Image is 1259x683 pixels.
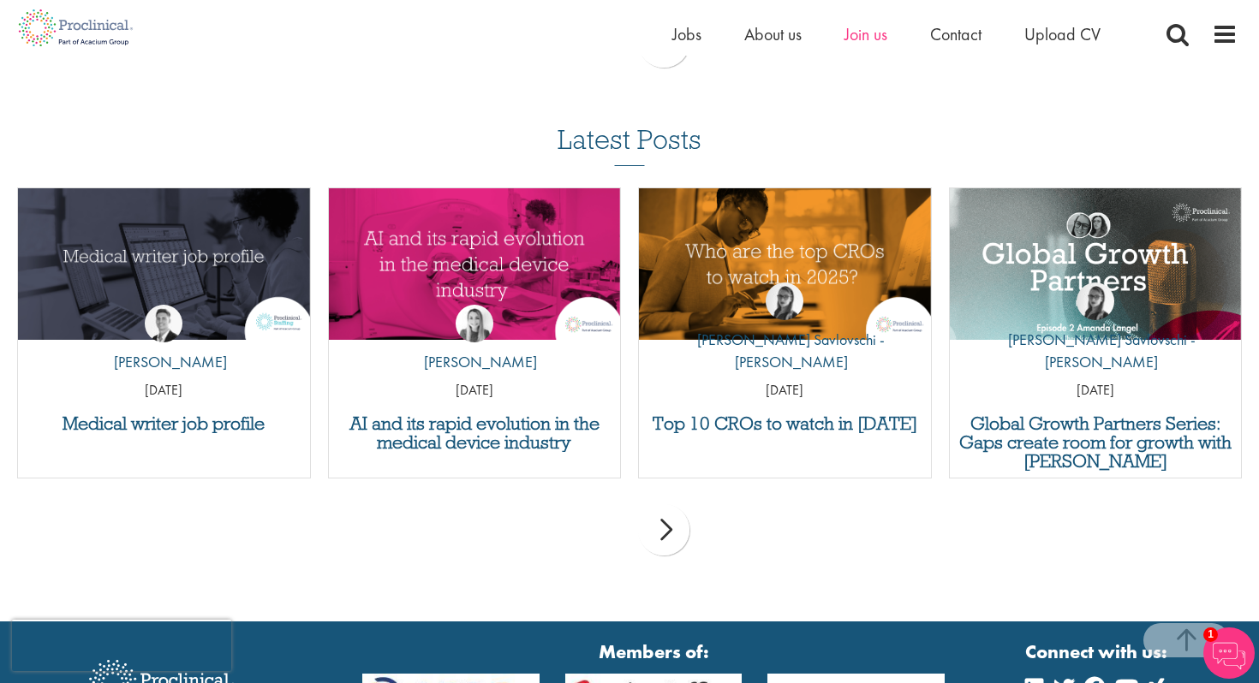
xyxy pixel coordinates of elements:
img: Theodora Savlovschi - Wicks [766,282,803,320]
a: Theodora Savlovschi - Wicks [PERSON_NAME] Savlovschi - [PERSON_NAME] [639,282,931,381]
div: next [638,504,689,555]
img: Medical writer job profile [18,188,310,340]
strong: Members of: [362,638,945,665]
a: Jobs [672,23,701,45]
p: [DATE] [950,381,1242,401]
a: About us [744,23,802,45]
a: Link to a post [329,188,621,340]
img: Hannah Burke [456,305,493,342]
a: Global Growth Partners Series: Gaps create room for growth with [PERSON_NAME] [958,414,1233,471]
img: Theodora Savlovschi - Wicks [1077,282,1114,320]
img: Top 10 CROs 2025 | Proclinical [639,188,931,340]
p: [DATE] [639,381,931,401]
a: George Watson [PERSON_NAME] [101,305,227,382]
a: Medical writer job profile [27,414,301,433]
strong: Connect with us: [1025,638,1171,665]
a: Hannah Burke [PERSON_NAME] [411,305,537,382]
img: George Watson [145,305,182,342]
a: AI and its rapid evolution in the medical device industry [337,414,612,452]
p: [DATE] [18,381,310,401]
p: [PERSON_NAME] Savlovschi - [PERSON_NAME] [639,329,931,372]
p: [DATE] [329,381,621,401]
a: Top 10 CROs to watch in [DATE] [647,414,922,433]
a: Link to a post [18,188,310,340]
p: [PERSON_NAME] Savlovschi - [PERSON_NAME] [950,329,1242,372]
p: [PERSON_NAME] [101,351,227,373]
h3: Latest Posts [558,125,701,166]
a: Join us [844,23,887,45]
a: Theodora Savlovschi - Wicks [PERSON_NAME] Savlovschi - [PERSON_NAME] [950,282,1242,381]
a: Upload CV [1024,23,1101,45]
span: 1 [1203,627,1218,642]
img: Chatbot [1203,627,1255,679]
p: [PERSON_NAME] [411,351,537,373]
img: AI and Its Impact on the Medical Device Industry | Proclinical [329,188,621,340]
iframe: reCAPTCHA [12,620,231,671]
a: Link to a post [639,188,931,340]
a: Contact [930,23,982,45]
a: Link to a post [950,188,1242,340]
